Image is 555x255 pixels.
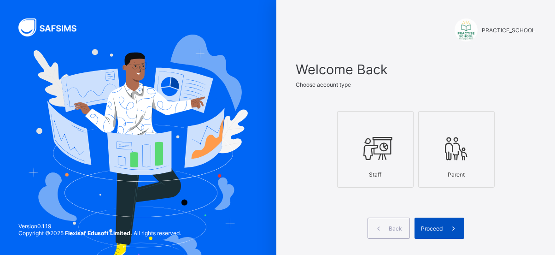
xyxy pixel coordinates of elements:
[65,230,132,237] strong: Flexisaf Edusoft Limited.
[342,166,409,183] div: Staff
[296,81,351,88] span: Choose account type
[482,27,536,34] span: PRACTICE_SCHOOL
[423,166,490,183] div: Parent
[389,225,403,232] span: Back
[421,225,443,232] span: Proceed
[18,18,88,36] img: SAFSIMS Logo
[18,223,181,230] span: Version 0.1.19
[18,230,181,237] span: Copyright © 2025 All rights reserved.
[296,61,536,77] span: Welcome Back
